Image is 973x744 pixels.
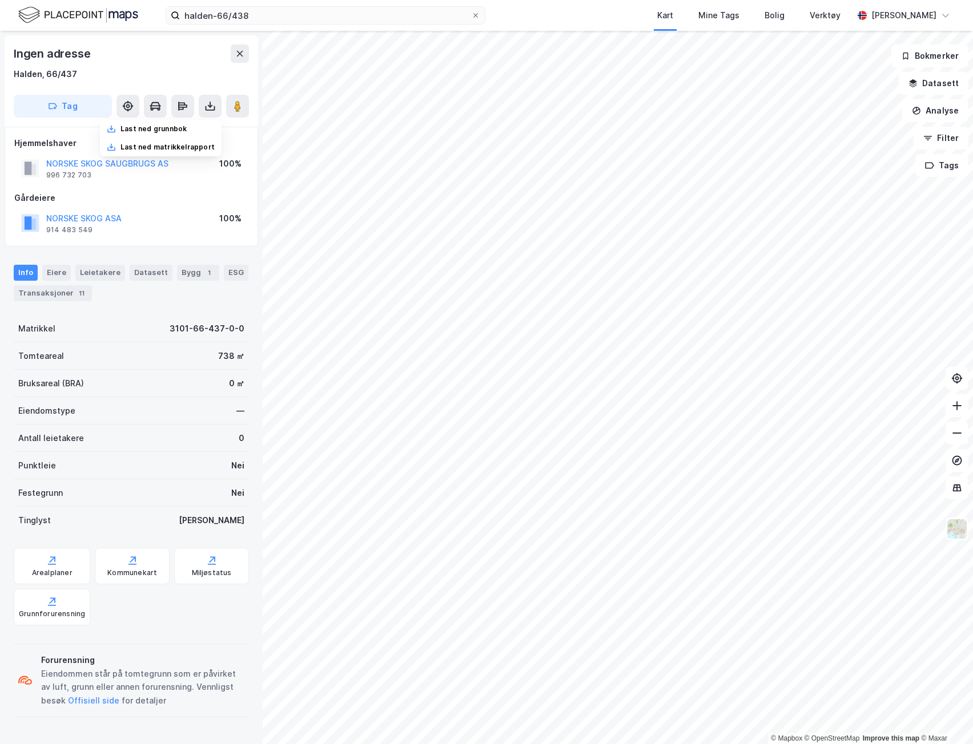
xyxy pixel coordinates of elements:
div: [PERSON_NAME] [179,513,244,527]
div: Antall leietakere [18,431,84,445]
div: Halden, 66/437 [14,67,77,81]
div: Eiere [42,265,71,281]
button: Bokmerker [891,45,968,67]
div: Forurensning [41,653,244,667]
div: 914 483 549 [46,225,93,234]
div: 996 732 703 [46,171,91,180]
div: Nei [231,459,244,472]
div: Bygg [177,265,219,281]
div: Datasett [130,265,172,281]
div: Last ned grunnbok [120,124,187,134]
div: Hjemmelshaver [14,136,248,150]
div: Kontrollprogram for chat [916,689,973,744]
button: Tags [915,154,968,177]
button: Analyse [902,99,968,122]
div: 100% [219,212,242,225]
div: Nei [231,486,244,500]
a: Improve this map [863,734,919,742]
div: Arealplaner [32,568,73,577]
div: Tinglyst [18,513,51,527]
a: Mapbox [771,734,802,742]
div: 3101-66-437-0-0 [170,322,244,335]
div: Ingen adresse [14,45,93,63]
div: Eiendommen står på tomtegrunn som er påvirket av luft, grunn eller annen forurensning. Vennligst ... [41,667,244,708]
div: 100% [219,157,242,171]
div: Grunnforurensning [19,609,85,618]
div: 0 ㎡ [229,377,244,390]
div: Bolig [765,9,785,22]
div: [PERSON_NAME] [871,9,936,22]
div: — [236,404,244,418]
div: Transaksjoner [14,285,92,301]
div: 738 ㎡ [218,349,244,363]
div: 1 [203,267,215,278]
div: Kart [657,9,673,22]
div: Gårdeiere [14,191,248,205]
a: OpenStreetMap [805,734,860,742]
div: Eiendomstype [18,404,75,418]
img: logo.f888ab2527a4732fd821a326f86c7f29.svg [18,5,138,25]
div: Punktleie [18,459,56,472]
div: Tomteareal [18,349,64,363]
div: Festegrunn [18,486,63,500]
div: Kommunekart [107,568,157,577]
div: Mine Tags [698,9,739,22]
div: Info [14,265,38,281]
img: Z [946,518,968,540]
div: Last ned matrikkelrapport [120,143,215,152]
div: ESG [224,265,248,281]
div: Matrikkel [18,322,55,335]
button: Datasett [899,72,968,95]
div: Bruksareal (BRA) [18,377,84,390]
iframe: Chat Widget [916,689,973,744]
div: 0 [239,431,244,445]
button: Tag [14,95,112,118]
div: Verktøy [810,9,841,22]
div: 11 [76,288,87,299]
div: Miljøstatus [192,568,232,577]
button: Filter [914,127,968,149]
div: Leietakere [75,265,125,281]
input: Søk på adresse, matrikkel, gårdeiere, leietakere eller personer [180,7,471,24]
